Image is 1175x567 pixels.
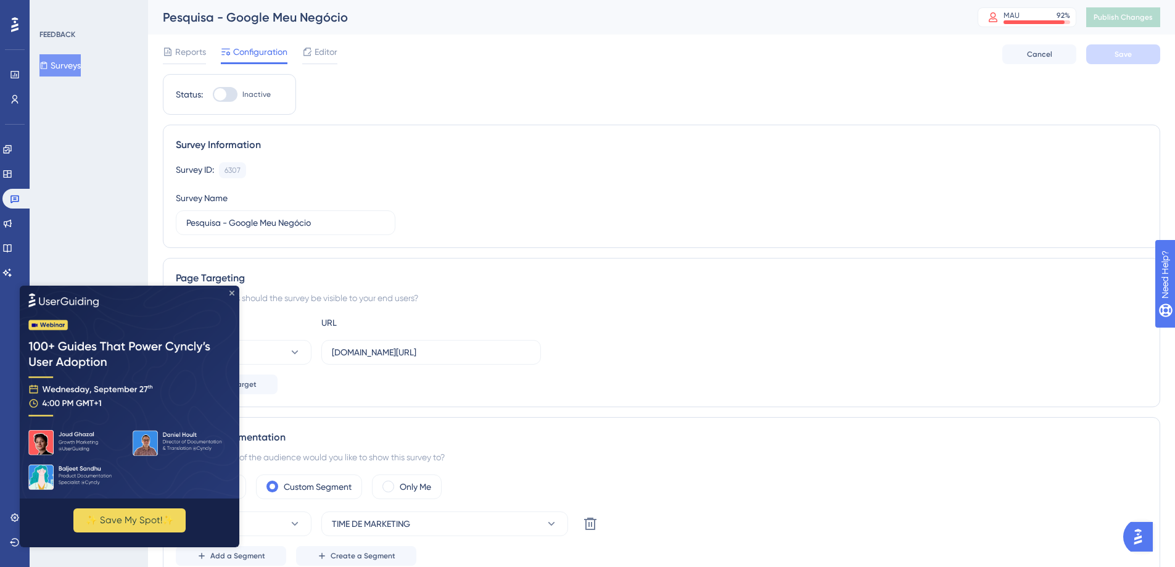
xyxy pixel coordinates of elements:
span: Cancel [1027,49,1052,59]
button: ✨ Save My Spot!✨ [54,223,166,247]
button: contains [176,340,311,365]
div: Page Targeting [176,271,1147,286]
button: TIME DE MARKETING [321,511,568,536]
button: Add a Segment [176,546,286,566]
div: Status: [176,87,203,102]
div: 92 % [1057,10,1070,20]
div: Choose A Rule [176,315,311,330]
span: Add a Segment [210,551,265,561]
div: Survey Name [176,191,228,205]
div: Survey ID: [176,162,214,178]
div: Close Preview [210,5,215,10]
label: Only Me [400,479,431,494]
div: MAU [1004,10,1020,20]
iframe: UserGuiding AI Assistant Launcher [1123,518,1160,555]
div: FEEDBACK [39,30,75,39]
span: Create a Segment [331,551,395,561]
span: Editor [315,44,337,59]
div: Audience Segmentation [176,430,1147,445]
button: matches [176,511,311,536]
button: Surveys [39,54,81,77]
input: Type your Survey name [186,216,385,230]
span: Inactive [242,89,271,99]
span: Need Help? [29,3,77,18]
span: Reports [175,44,206,59]
div: Which segment of the audience would you like to show this survey to? [176,450,1147,465]
div: On which pages should the survey be visible to your end users? [176,291,1147,305]
div: Survey Information [176,138,1147,152]
button: Publish Changes [1086,7,1160,27]
button: Create a Segment [296,546,416,566]
span: Configuration [233,44,287,59]
span: TIME DE MARKETING [332,516,410,531]
div: URL [321,315,457,330]
input: yourwebsite.com/path [332,346,530,359]
span: Save [1115,49,1132,59]
button: Cancel [1002,44,1076,64]
div: Pesquisa - Google Meu Negócio [163,9,947,26]
span: Publish Changes [1094,12,1153,22]
label: Custom Segment [284,479,352,494]
button: Save [1086,44,1160,64]
div: 6307 [225,165,241,175]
